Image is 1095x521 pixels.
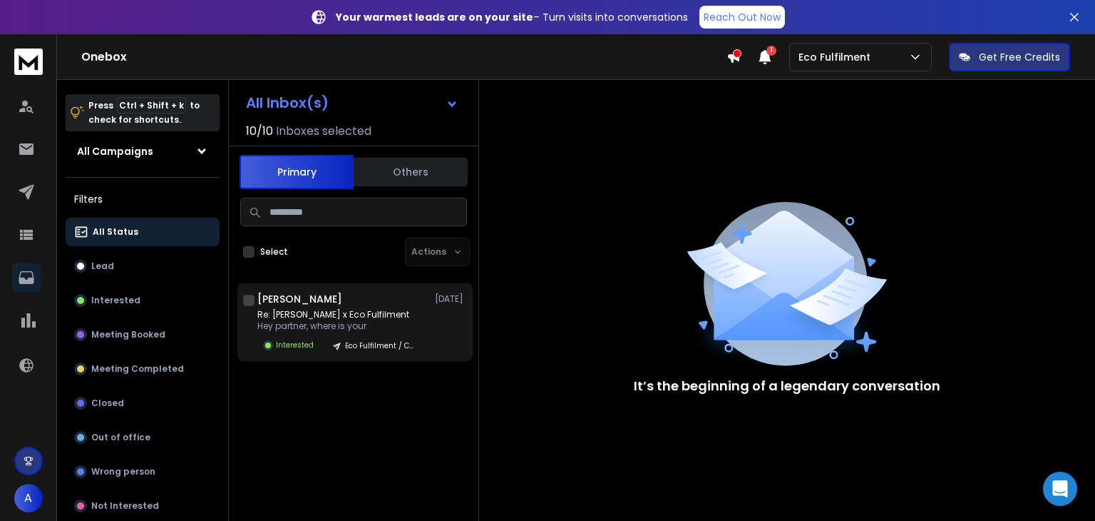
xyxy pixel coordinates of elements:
button: Out of office [66,423,220,452]
button: All Inbox(s) [235,88,470,117]
p: It’s the beginning of a legendary conversation [634,376,940,396]
h3: Inboxes selected [276,123,371,140]
p: Eco Fulfilment / Case Study / 11-50 [345,340,413,351]
h1: All Inbox(s) [246,96,329,110]
p: Eco Fulfilment [798,50,876,64]
h1: Onebox [81,49,726,66]
p: Meeting Completed [91,363,184,375]
p: Get Free Credits [979,50,1060,64]
p: All Status [93,226,138,238]
h3: Filters [66,189,220,209]
p: Hey partner, where is your [257,320,422,332]
button: Others [354,156,468,188]
a: Reach Out Now [699,6,785,29]
p: Interested [276,340,314,350]
span: 1 [766,46,776,56]
h1: All Campaigns [77,144,153,158]
button: A [14,484,43,512]
button: Interested [66,286,220,315]
p: Re: [PERSON_NAME] x Eco Fulfilment [257,309,422,320]
button: Lead [66,252,220,280]
button: All Status [66,218,220,246]
p: [DATE] [435,293,467,305]
p: Wrong person [91,466,155,477]
p: Lead [91,260,114,272]
p: Closed [91,398,124,409]
p: Reach Out Now [704,10,781,24]
p: Press to check for shortcuts. [88,98,200,127]
label: Select [260,246,288,258]
strong: Your warmest leads are on your site [336,10,533,24]
button: Meeting Booked [66,320,220,349]
span: 10 / 10 [246,123,273,140]
p: Not Interested [91,500,159,512]
img: logo [14,49,43,75]
button: Primary [240,155,354,189]
h1: [PERSON_NAME] [257,292,342,306]
button: Not Interested [66,492,220,520]
p: Meeting Booked [91,329,165,340]
p: Interested [91,295,140,306]
button: Closed [66,389,220,418]
button: All Campaigns [66,137,220,166]
button: Wrong person [66,457,220,486]
p: Out of office [91,432,150,443]
div: Open Intercom Messenger [1043,472,1077,506]
button: Meeting Completed [66,355,220,383]
button: Get Free Credits [949,43,1070,71]
p: – Turn visits into conversations [336,10,688,24]
span: Ctrl + Shift + k [117,97,186,113]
